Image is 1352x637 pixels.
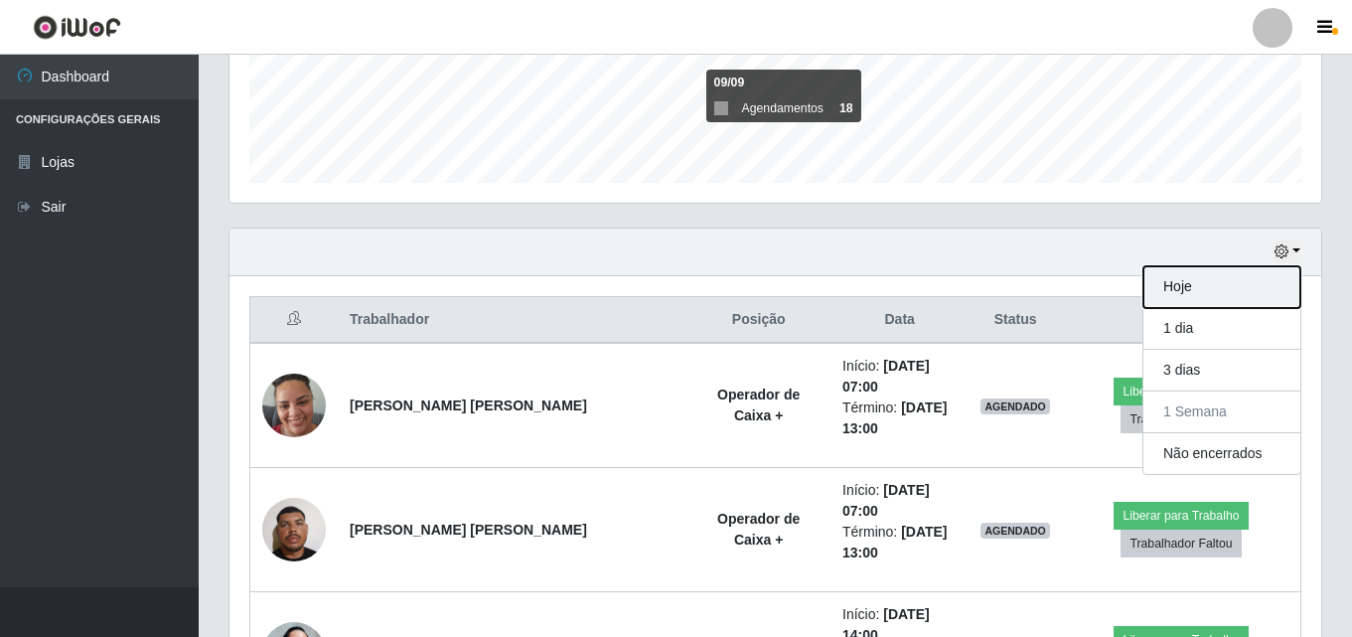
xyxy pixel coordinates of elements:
button: Hoje [1143,266,1300,308]
li: Término: [842,398,957,439]
img: CoreUI Logo [33,15,121,40]
button: 1 Semana [1143,392,1300,433]
strong: Operador de Caixa + [717,511,800,548]
th: Trabalhador [338,297,686,344]
button: 3 dias [1143,350,1300,392]
span: AGENDADO [980,523,1050,539]
strong: Operador de Caixa + [717,387,800,423]
th: Opções [1062,297,1301,344]
button: Liberar para Trabalho [1114,502,1248,530]
button: Não encerrados [1143,433,1300,474]
th: Data [830,297,969,344]
th: Status [969,297,1062,344]
button: Liberar para Trabalho [1114,378,1248,405]
time: [DATE] 07:00 [842,358,930,395]
img: 1712933645778.jpeg [262,363,326,447]
button: Trabalhador Faltou [1121,405,1241,433]
li: Término: [842,522,957,563]
span: AGENDADO [980,398,1050,414]
strong: [PERSON_NAME] [PERSON_NAME] [350,398,587,413]
button: Trabalhador Faltou [1121,530,1241,557]
li: Início: [842,480,957,522]
th: Posição [686,297,830,344]
button: 1 dia [1143,308,1300,350]
img: 1744328731304.jpeg [262,487,326,571]
strong: [PERSON_NAME] [PERSON_NAME] [350,522,587,538]
li: Início: [842,356,957,398]
time: [DATE] 07:00 [842,482,930,519]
